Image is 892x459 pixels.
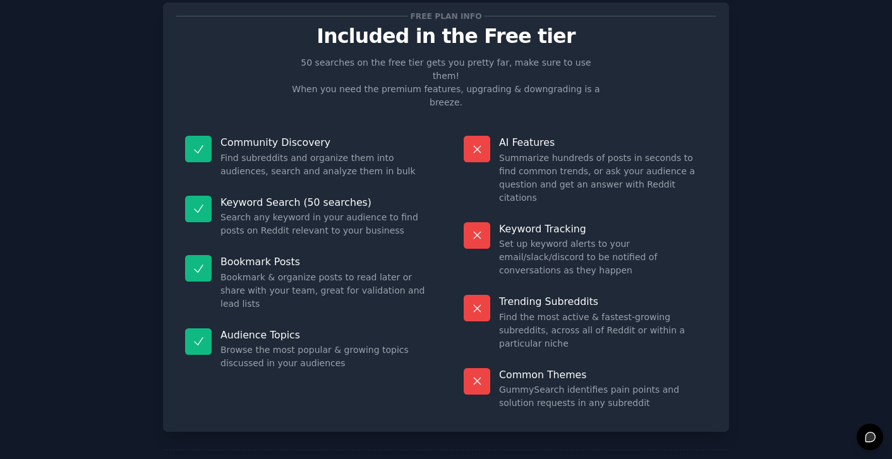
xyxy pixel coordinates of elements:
p: 50 searches on the free tier gets you pretty far, make sure to use them! When you need the premiu... [287,56,605,109]
p: Bookmark Posts [220,255,428,268]
dd: Set up keyword alerts to your email/slack/discord to be notified of conversations as they happen [499,237,707,277]
p: Common Themes [499,368,707,381]
p: Trending Subreddits [499,295,707,308]
p: Keyword Tracking [499,222,707,235]
p: Community Discovery [220,136,428,149]
dd: Search any keyword in your audience to find posts on Reddit relevant to your business [220,211,428,237]
p: Keyword Search (50 searches) [220,196,428,209]
p: AI Features [499,136,707,149]
span: Free plan info [408,9,484,23]
dd: Summarize hundreds of posts in seconds to find common trends, or ask your audience a question and... [499,152,707,205]
p: Audience Topics [220,328,428,342]
dd: Bookmark & organize posts to read later or share with your team, great for validation and lead lists [220,271,428,311]
p: Included in the Free tier [176,25,716,47]
dd: Browse the most popular & growing topics discussed in your audiences [220,343,428,370]
dd: Find the most active & fastest-growing subreddits, across all of Reddit or within a particular niche [499,311,707,350]
dd: GummySearch identifies pain points and solution requests in any subreddit [499,383,707,410]
dd: Find subreddits and organize them into audiences, search and analyze them in bulk [220,152,428,178]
